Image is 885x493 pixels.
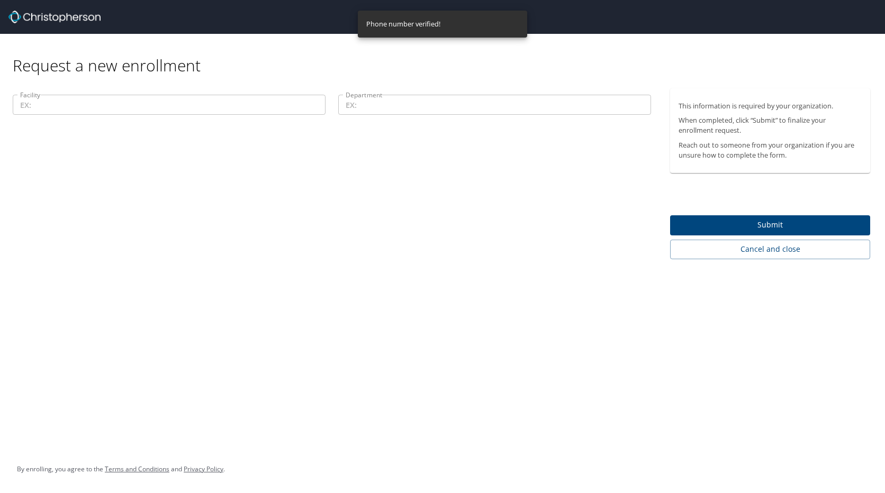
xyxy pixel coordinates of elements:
a: Terms and Conditions [105,464,169,473]
img: cbt logo [8,11,101,23]
input: EX: [13,95,326,115]
p: This information is required by your organization. [679,101,862,111]
input: EX: [338,95,651,115]
button: Cancel and close [670,240,870,259]
button: Submit [670,215,870,236]
span: Cancel and close [679,243,862,256]
div: Request a new enrollment [13,34,879,76]
p: Reach out to someone from your organization if you are unsure how to complete the form. [679,140,862,160]
a: Privacy Policy [184,464,223,473]
div: By enrolling, you agree to the and . [17,456,225,482]
span: Submit [679,218,862,232]
p: When completed, click “Submit” to finalize your enrollment request. [679,115,862,135]
div: Phone number verified! [366,14,440,34]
